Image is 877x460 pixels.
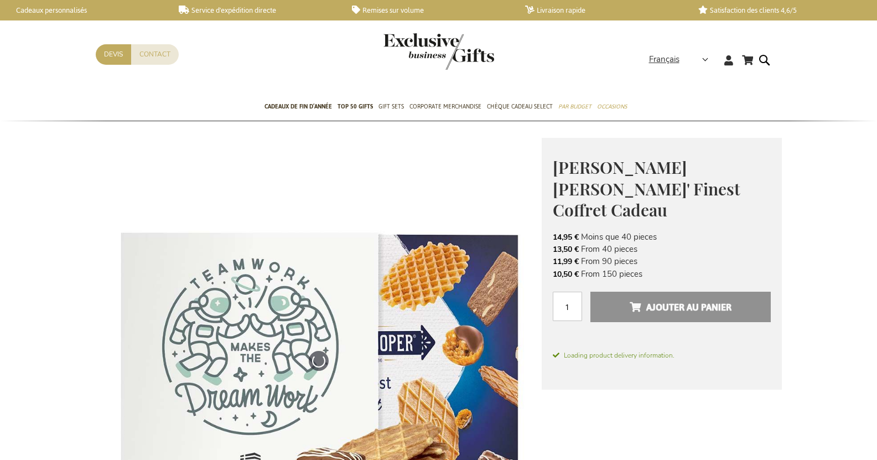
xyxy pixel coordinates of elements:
span: Cadeaux de fin d’année [264,101,332,112]
a: Occasions [597,94,627,121]
li: From 90 pieces [553,255,771,267]
a: Chèque Cadeau Select [487,94,553,121]
span: Français [649,53,679,66]
li: Moins que 40 pieces [553,231,771,243]
a: Remises sur volume [352,6,507,15]
span: Par budget [558,101,591,112]
a: Corporate Merchandise [409,94,481,121]
span: Chèque Cadeau Select [487,101,553,112]
a: TOP 50 Gifts [338,94,373,121]
a: Cadeaux personnalisés [6,6,161,15]
a: Cadeaux de fin d’année [264,94,332,121]
li: From 150 pieces [553,268,771,280]
span: Corporate Merchandise [409,101,481,112]
a: store logo [383,33,439,70]
span: 13,50 € [553,244,579,255]
a: Service d'expédition directe [179,6,334,15]
input: Qté [553,292,582,321]
span: 14,95 € [553,232,579,242]
img: Exclusive Business gifts logo [383,33,494,70]
span: Occasions [597,101,627,112]
span: 10,50 € [553,269,579,280]
span: [PERSON_NAME] [PERSON_NAME]' Finest Coffret Cadeau [553,156,740,221]
a: Satisfaction des clients 4,6/5 [698,6,854,15]
span: TOP 50 Gifts [338,101,373,112]
a: Livraison rapide [525,6,681,15]
a: Gift Sets [378,94,404,121]
span: 11,99 € [553,256,579,267]
li: From 40 pieces [553,243,771,255]
span: Gift Sets [378,101,404,112]
a: Par budget [558,94,591,121]
a: Devis [96,44,131,65]
span: Loading product delivery information. [553,350,771,360]
a: Contact [131,44,179,65]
